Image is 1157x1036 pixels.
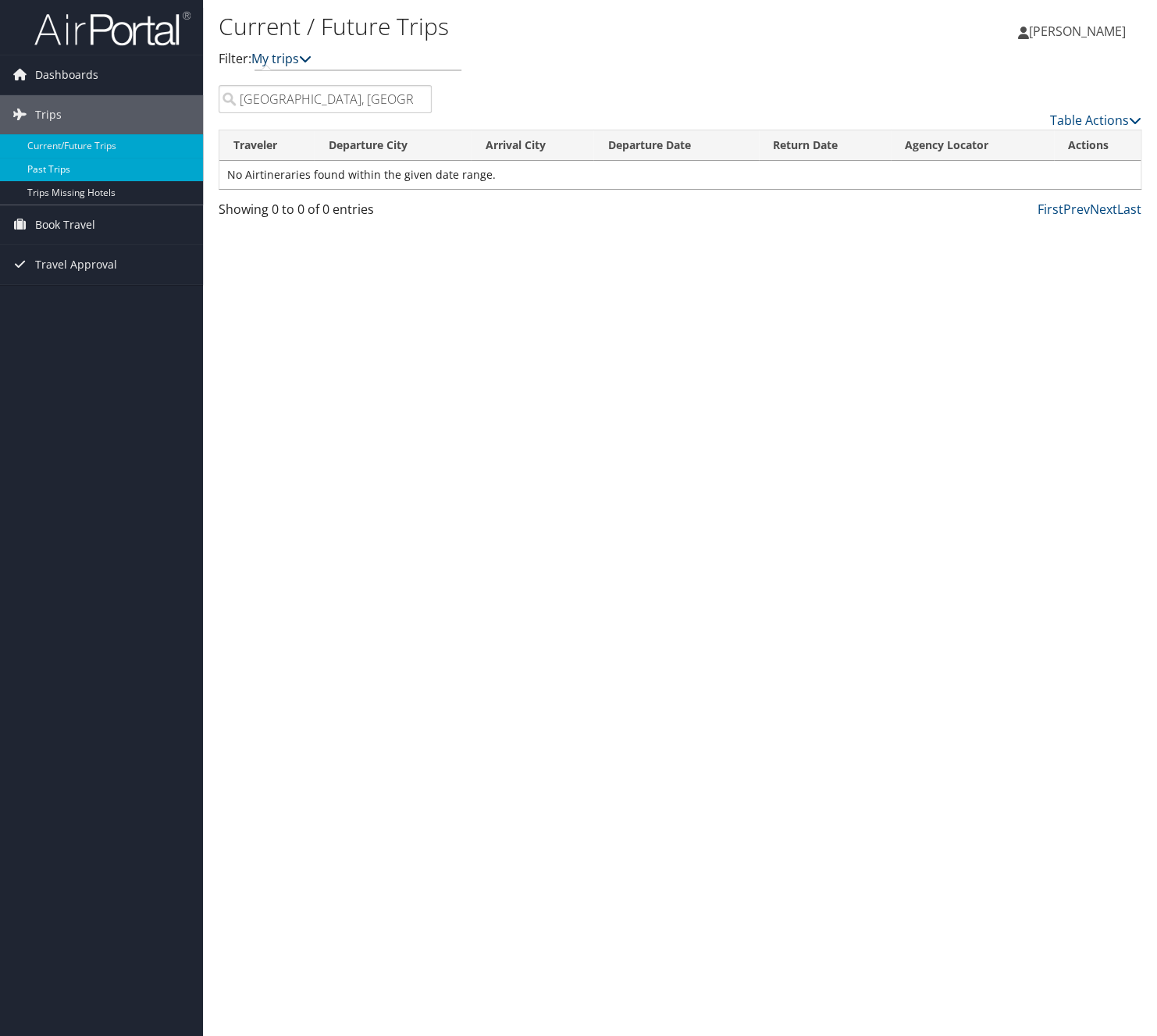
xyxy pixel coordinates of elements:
[219,161,1141,189] td: No Airtineraries found within the given date range.
[251,50,311,67] a: My trips
[35,245,117,284] span: Travel Approval
[219,200,432,226] div: Showing 0 to 0 of 0 entries
[1050,112,1141,129] a: Table Actions
[1063,201,1090,218] a: Prev
[1090,201,1117,218] a: Next
[471,130,593,161] th: Arrival City: activate to sort column ascending
[759,130,891,161] th: Return Date: activate to sort column ascending
[219,10,834,43] h1: Current / Future Trips
[35,55,98,94] span: Dashboards
[219,49,834,69] p: Filter:
[34,10,190,47] img: airportal-logo.png
[1018,8,1141,55] a: [PERSON_NAME]
[1038,201,1063,218] a: First
[593,130,758,161] th: Departure Date: activate to sort column ascending
[1029,23,1126,40] span: [PERSON_NAME]
[1117,201,1141,218] a: Last
[219,85,432,113] input: Search Traveler or Arrival City
[891,130,1054,161] th: Agency Locator: activate to sort column ascending
[314,130,471,161] th: Departure City: activate to sort column descending
[35,95,62,134] span: Trips
[1054,130,1141,161] th: Actions
[219,130,314,161] th: Traveler: activate to sort column ascending
[35,205,95,244] span: Book Travel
